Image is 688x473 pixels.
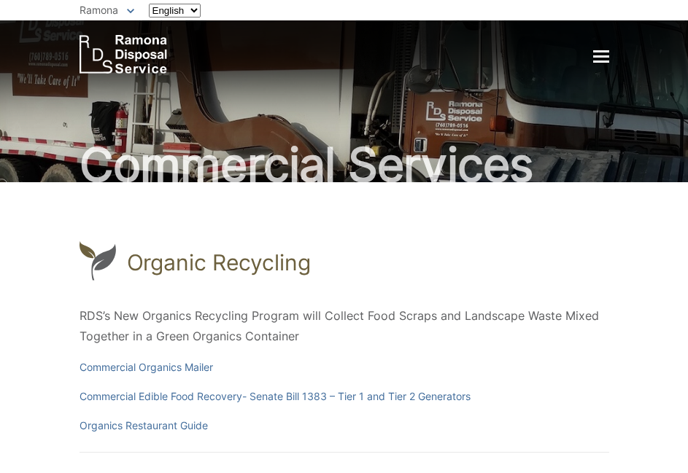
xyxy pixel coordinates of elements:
h1: Organic Recycling [127,249,311,275]
a: Organics Restaurant Guide [80,418,208,434]
a: EDCD logo. Return to the homepage. [80,35,167,74]
a: Commercial Organics Mailer [80,359,213,375]
span: Ramona [80,4,118,16]
h2: Commercial Services [80,141,609,188]
a: Commercial Edible Food Recovery- Senate Bill 1383 – Tier 1 and Tier 2 Generators [80,388,471,404]
select: Select a language [149,4,201,17]
p: RDS’s New Organics Recycling Program will Collect Food Scraps and Landscape Waste Mixed Together ... [80,305,609,346]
